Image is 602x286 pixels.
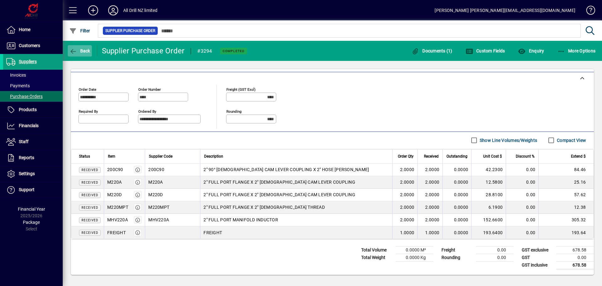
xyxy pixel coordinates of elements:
[145,164,200,176] td: 200C90
[556,261,594,269] td: 678.58
[3,182,63,198] a: Support
[107,204,128,210] div: M220MPT
[105,28,155,34] span: Supplier Purchase Order
[82,219,98,222] span: Received
[392,164,417,176] td: 2.0000
[466,48,505,53] span: Custom Fields
[538,176,594,189] td: 25.16
[410,45,454,57] button: Documents (1)
[417,189,442,201] td: 2.0000
[417,164,442,176] td: 2.0000
[438,254,476,261] td: Rounding
[538,201,594,214] td: 12.38
[69,28,90,33] span: Filter
[471,189,506,201] td: 28.8100
[446,153,467,160] span: Outstanding
[506,201,538,214] td: 0.00
[417,226,442,239] td: 1.0000
[519,261,556,269] td: GST inclusive
[396,254,433,261] td: 0.0000 Kg
[3,102,63,118] a: Products
[476,246,514,254] td: 0.00
[557,48,596,53] span: More Options
[392,189,417,201] td: 2.0000
[107,217,128,223] div: MHV220A
[476,254,514,261] td: 0.00
[138,109,156,113] mat-label: Ordered by
[3,70,63,80] a: Invoices
[412,48,452,53] span: Documents (1)
[3,80,63,91] a: Payments
[471,201,506,214] td: 6.1900
[145,201,200,214] td: M220MPT
[19,59,37,64] span: Suppliers
[19,187,34,192] span: Support
[226,109,241,113] mat-label: Rounding
[519,254,556,261] td: GST
[506,214,538,226] td: 0.00
[3,166,63,182] a: Settings
[3,134,63,150] a: Staff
[424,153,439,160] span: Received
[18,207,45,212] span: Financial Year
[506,226,538,239] td: 0.00
[145,214,200,226] td: MHV220A
[145,176,200,189] td: M220A
[79,109,98,113] mat-label: Required by
[68,45,92,57] button: Back
[471,164,506,176] td: 42.2300
[442,226,471,239] td: 0.0000
[538,226,594,239] td: 193.64
[203,229,222,236] span: FREIGHT
[63,45,97,57] app-page-header-button: Back
[398,153,414,160] span: Order Qty
[68,25,92,36] button: Filter
[108,153,115,160] span: Item
[82,231,98,235] span: Received
[223,49,245,53] span: Completed
[3,118,63,134] a: Financials
[19,123,39,128] span: Financials
[19,171,35,176] span: Settings
[107,229,126,236] div: FREIGHT
[538,214,594,226] td: 305.32
[538,189,594,201] td: 57.62
[203,204,325,210] span: 2" FULL PORT FLANGE X 2" [DEMOGRAPHIC_DATA] THREAD
[438,246,476,254] td: Freight
[6,83,30,88] span: Payments
[435,5,575,15] div: [PERSON_NAME] [PERSON_NAME][EMAIL_ADDRESS][DOMAIN_NAME]
[3,38,63,54] a: Customers
[138,87,161,91] mat-label: Order number
[83,5,103,16] button: Add
[506,189,538,201] td: 0.00
[358,246,396,254] td: Total Volume
[197,46,212,56] div: #3294
[107,166,123,173] div: 200C90
[6,73,26,78] span: Invoices
[478,137,537,143] label: Show Line Volumes/Weights
[471,226,506,239] td: 193.6400
[392,201,417,214] td: 2.0000
[19,107,37,112] span: Products
[556,137,586,143] label: Compact View
[203,217,278,223] span: 2" FULL PORT MANIFOLD INDUCTOR
[79,87,96,91] mat-label: Order date
[442,214,471,226] td: 0.0000
[19,139,29,144] span: Staff
[103,5,123,16] button: Profile
[417,214,442,226] td: 2.0000
[203,192,355,198] span: 2" FULL PORT FLANGE X 2" [DEMOGRAPHIC_DATA] CAM LEVER COUPLING
[582,1,594,22] a: Knowledge Base
[556,246,594,254] td: 678.58
[82,193,98,197] span: Received
[102,46,185,56] div: Supplier Purchase Order
[204,153,223,160] span: Description
[483,153,502,160] span: Unit Cost $
[19,27,30,32] span: Home
[392,214,417,226] td: 2.0000
[3,150,63,166] a: Reports
[82,206,98,209] span: Received
[203,166,369,173] span: 2" 90° [DEMOGRAPHIC_DATA] CAM LEVER COUPLING X 2" HOSE [PERSON_NAME]
[82,168,98,172] span: Received
[392,226,417,239] td: 1.0000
